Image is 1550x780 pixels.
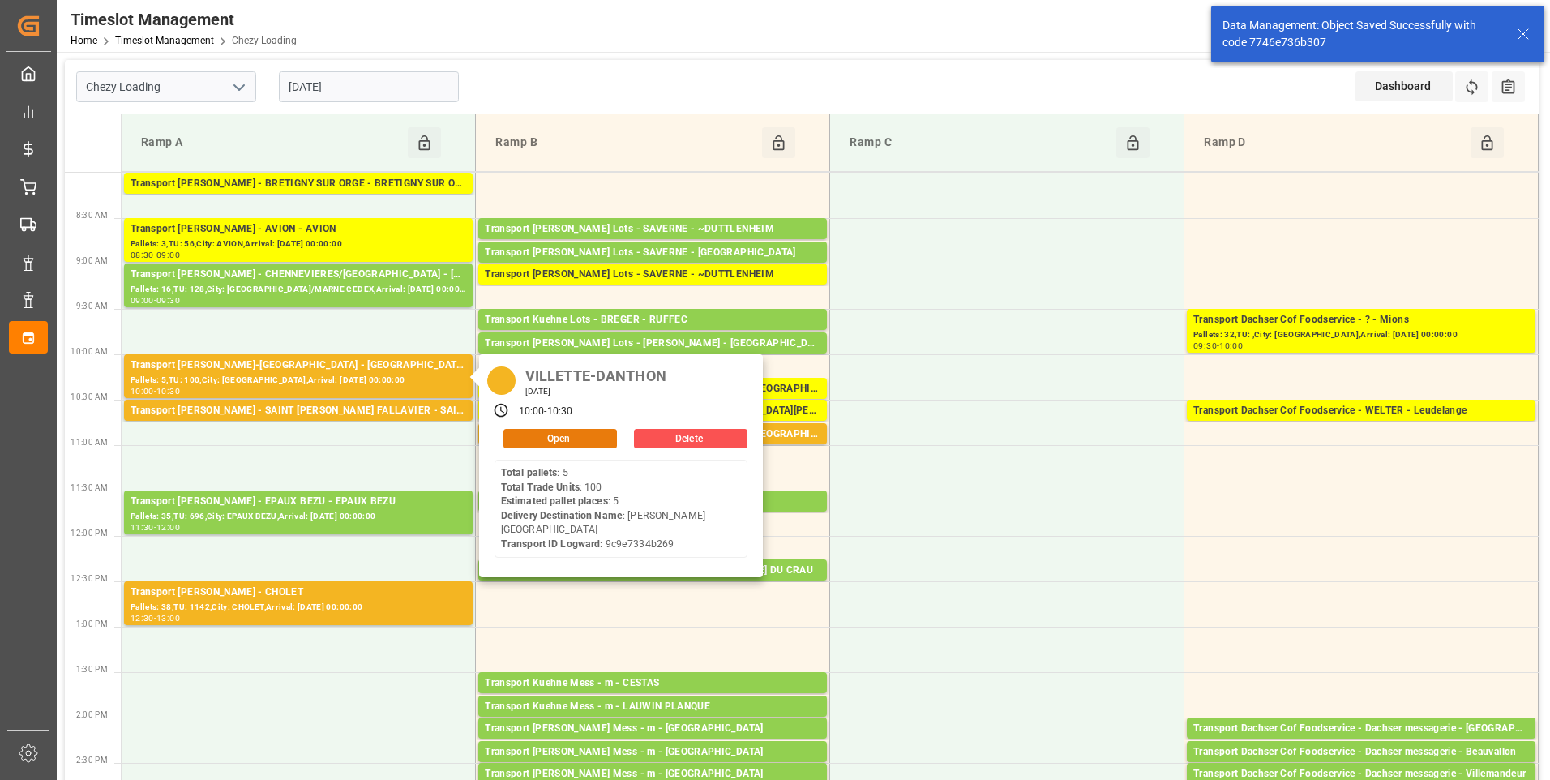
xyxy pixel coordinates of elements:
[1193,737,1529,751] div: Pallets: 2,TU: 11,City: [GEOGRAPHIC_DATA] [GEOGRAPHIC_DATA],Arrival: [DATE] 00:00:00
[1193,744,1529,761] div: Transport Dachser Cof Foodservice - Dachser messagerie - Beauvallon
[76,256,108,265] span: 9:00 AM
[131,510,466,524] div: Pallets: 35,TU: 696,City: EPAUX BEZU,Arrival: [DATE] 00:00:00
[485,675,820,692] div: Transport Kuehne Mess - m - CESTAS
[131,297,154,304] div: 09:00
[131,251,154,259] div: 08:30
[131,615,154,622] div: 12:30
[71,392,108,401] span: 10:30 AM
[71,7,297,32] div: Timeslot Management
[485,744,820,761] div: Transport [PERSON_NAME] Mess - m - [GEOGRAPHIC_DATA]
[71,438,108,447] span: 11:00 AM
[1193,721,1529,737] div: Transport Dachser Cof Foodservice - Dachser messagerie - [GEOGRAPHIC_DATA] [GEOGRAPHIC_DATA]
[843,127,1116,158] div: Ramp C
[71,347,108,356] span: 10:00 AM
[131,585,466,601] div: Transport [PERSON_NAME] - CHOLET
[1193,342,1217,349] div: 09:30
[131,403,466,419] div: Transport [PERSON_NAME] - SAINT [PERSON_NAME] FALLAVIER - SAINT [PERSON_NAME] FALLAVIER
[1219,342,1243,349] div: 10:00
[76,71,256,102] input: Type to search/select
[135,127,408,158] div: Ramp A
[485,312,820,328] div: Transport Kuehne Lots - BREGER - RUFFEC
[1193,419,1529,433] div: Pallets: 6,TU: 94,City: [GEOGRAPHIC_DATA],Arrival: [DATE] 00:00:00
[519,405,545,419] div: 10:00
[485,238,820,251] div: Pallets: ,TU: 58,City: ~[GEOGRAPHIC_DATA],Arrival: [DATE] 00:00:00
[131,374,466,388] div: Pallets: 5,TU: 100,City: [GEOGRAPHIC_DATA],Arrival: [DATE] 00:00:00
[485,352,820,366] div: Pallets: ,TU: 91,City: [GEOGRAPHIC_DATA],Arrival: [DATE] 00:00:00
[544,405,546,419] div: -
[485,692,820,705] div: Pallets: 1,TU: 31,City: [GEOGRAPHIC_DATA],Arrival: [DATE] 00:00:00
[485,761,820,774] div: Pallets: ,TU: 2,City: [GEOGRAPHIC_DATA],Arrival: [DATE] 00:00:00
[1197,127,1471,158] div: Ramp D
[501,495,608,507] b: Estimated pallet places
[1193,312,1529,328] div: Transport Dachser Cof Foodservice - ? - Mions
[71,529,108,538] span: 12:00 PM
[485,715,820,729] div: Pallets: ,TU: 22,City: LAUWIN PLANQUE,Arrival: [DATE] 00:00:00
[485,221,820,238] div: Transport [PERSON_NAME] Lots - SAVERNE - ~DUTTLENHEIM
[154,524,156,531] div: -
[485,699,820,715] div: Transport Kuehne Mess - m - LAUWIN PLANQUE
[76,710,108,719] span: 2:00 PM
[131,238,466,251] div: Pallets: 3,TU: 56,City: AVION,Arrival: [DATE] 00:00:00
[154,615,156,622] div: -
[1193,328,1529,342] div: Pallets: 32,TU: ,City: [GEOGRAPHIC_DATA],Arrival: [DATE] 00:00:00
[131,192,466,206] div: Pallets: 2,TU: ,City: [GEOGRAPHIC_DATA],Arrival: [DATE] 00:00:00
[131,221,466,238] div: Transport [PERSON_NAME] - AVION - AVION
[634,429,747,448] button: Delete
[485,283,820,297] div: Pallets: 2,TU: ,City: ~[GEOGRAPHIC_DATA],Arrival: [DATE] 00:00:00
[1355,71,1453,101] div: Dashboard
[485,267,820,283] div: Transport [PERSON_NAME] Lots - SAVERNE - ~DUTTLENHEIM
[154,251,156,259] div: -
[279,71,459,102] input: DD-MM-YYYY
[76,619,108,628] span: 1:00 PM
[131,358,466,374] div: Transport [PERSON_NAME]-[GEOGRAPHIC_DATA] - [GEOGRAPHIC_DATA]-[GEOGRAPHIC_DATA]
[115,35,214,46] a: Timeslot Management
[489,127,762,158] div: Ramp B
[76,302,108,311] span: 9:30 AM
[156,297,180,304] div: 09:30
[131,601,466,615] div: Pallets: 38,TU: 1142,City: CHOLET,Arrival: [DATE] 00:00:00
[76,211,108,220] span: 8:30 AM
[131,176,466,192] div: Transport [PERSON_NAME] - BRETIGNY SUR ORGE - BRETIGNY SUR ORGE
[226,75,250,100] button: open menu
[485,245,820,261] div: Transport [PERSON_NAME] Lots - SAVERNE - [GEOGRAPHIC_DATA]
[71,35,97,46] a: Home
[131,267,466,283] div: Transport [PERSON_NAME] - CHENNEVIERES/[GEOGRAPHIC_DATA] - [GEOGRAPHIC_DATA]/MARNE CEDEX
[485,737,820,751] div: Pallets: ,TU: 8,City: [GEOGRAPHIC_DATA],Arrival: [DATE] 00:00:00
[485,336,820,352] div: Transport [PERSON_NAME] Lots - [PERSON_NAME] - [GEOGRAPHIC_DATA]
[156,251,180,259] div: 09:00
[501,538,601,550] b: Transport ID Logward
[501,482,580,493] b: Total Trade Units
[520,386,672,397] div: [DATE]
[503,429,617,448] button: Open
[501,467,558,478] b: Total pallets
[131,388,154,395] div: 10:00
[485,579,820,593] div: Pallets: 11,TU: 261,City: [GEOGRAPHIC_DATA][PERSON_NAME],Arrival: [DATE] 00:00:00
[1217,342,1219,349] div: -
[520,362,672,386] div: VILLETTE-DANTHON
[1222,17,1501,51] div: Data Management: Object Saved Successfully with code 7746e736b307
[156,388,180,395] div: 10:30
[71,483,108,492] span: 11:30 AM
[485,721,820,737] div: Transport [PERSON_NAME] Mess - m - [GEOGRAPHIC_DATA]
[1193,403,1529,419] div: Transport Dachser Cof Foodservice - WELTER - Leudelange
[131,419,466,433] div: Pallets: 2,TU: ,City: [GEOGRAPHIC_DATA][PERSON_NAME],Arrival: [DATE] 00:00:00
[547,405,573,419] div: 10:30
[501,510,623,521] b: Delivery Destination Name
[131,494,466,510] div: Transport [PERSON_NAME] - EPAUX BEZU - EPAUX BEZU
[76,756,108,765] span: 2:30 PM
[131,524,154,531] div: 11:30
[1193,761,1529,774] div: Pallets: 1,TU: 79,City: [GEOGRAPHIC_DATA],Arrival: [DATE] 00:00:00
[71,574,108,583] span: 12:30 PM
[485,328,820,342] div: Pallets: ,TU: 67,City: RUFFEC,Arrival: [DATE] 00:00:00
[156,615,180,622] div: 13:00
[485,261,820,275] div: Pallets: ,TU: 380,City: [GEOGRAPHIC_DATA],Arrival: [DATE] 00:00:00
[154,297,156,304] div: -
[501,466,741,551] div: : 5 : 100 : 5 : [PERSON_NAME][GEOGRAPHIC_DATA] : 9c9e7334b269
[76,665,108,674] span: 1:30 PM
[156,524,180,531] div: 12:00
[131,283,466,297] div: Pallets: 16,TU: 128,City: [GEOGRAPHIC_DATA]/MARNE CEDEX,Arrival: [DATE] 00:00:00
[154,388,156,395] div: -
